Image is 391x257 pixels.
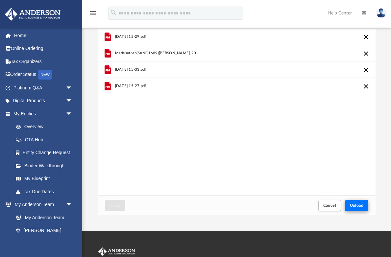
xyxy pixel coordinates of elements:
[3,8,62,21] img: Anderson Advisors Platinum Portal
[362,33,370,41] button: Cancel this upload
[115,67,146,71] span: [DATE] 15-33.pdf
[9,159,82,172] a: Binder Walkthrough
[376,8,386,18] img: User Pic
[9,224,79,245] a: [PERSON_NAME] System
[9,185,82,198] a: Tax Due Dates
[105,200,125,211] button: Close
[98,29,376,196] div: grid
[66,94,79,108] span: arrow_drop_down
[89,9,97,17] i: menu
[98,29,376,216] div: Upload
[318,200,341,211] button: Cancel
[9,146,82,159] a: Entity Change Request
[9,133,82,146] a: CTA Hub
[5,29,82,42] a: Home
[350,203,364,207] span: Upload
[38,70,52,80] div: NEW
[110,9,117,16] i: search
[323,203,336,207] span: Cancel
[345,200,369,211] button: Upload
[66,107,79,121] span: arrow_drop_down
[89,12,97,17] a: menu
[5,107,82,120] a: My Entitiesarrow_drop_down
[9,120,82,133] a: Overview
[5,81,82,94] a: Platinum Q&Aarrow_drop_down
[362,82,370,90] button: Cancel this upload
[110,203,120,207] span: Close
[115,83,146,88] span: [DATE] 15-27.pdf
[9,172,79,185] a: My Blueprint
[115,34,146,38] span: [DATE] 15-29.pdf
[362,50,370,58] button: Cancel this upload
[5,94,82,107] a: Digital Productsarrow_drop_down
[5,198,79,211] a: My Anderson Teamarrow_drop_down
[97,247,136,256] img: Anderson Advisors Platinum Portal
[115,51,201,55] span: Mathisuthan(SANC1689)[PERSON_NAME]-20250721-78306240-fe85-49af-9cc7-5f65af24ec04.pdf
[5,68,82,82] a: Order StatusNEW
[9,211,76,224] a: My Anderson Team
[5,55,82,68] a: Tax Organizers
[66,81,79,95] span: arrow_drop_down
[362,66,370,74] button: Cancel this upload
[66,198,79,212] span: arrow_drop_down
[5,42,82,55] a: Online Ordering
